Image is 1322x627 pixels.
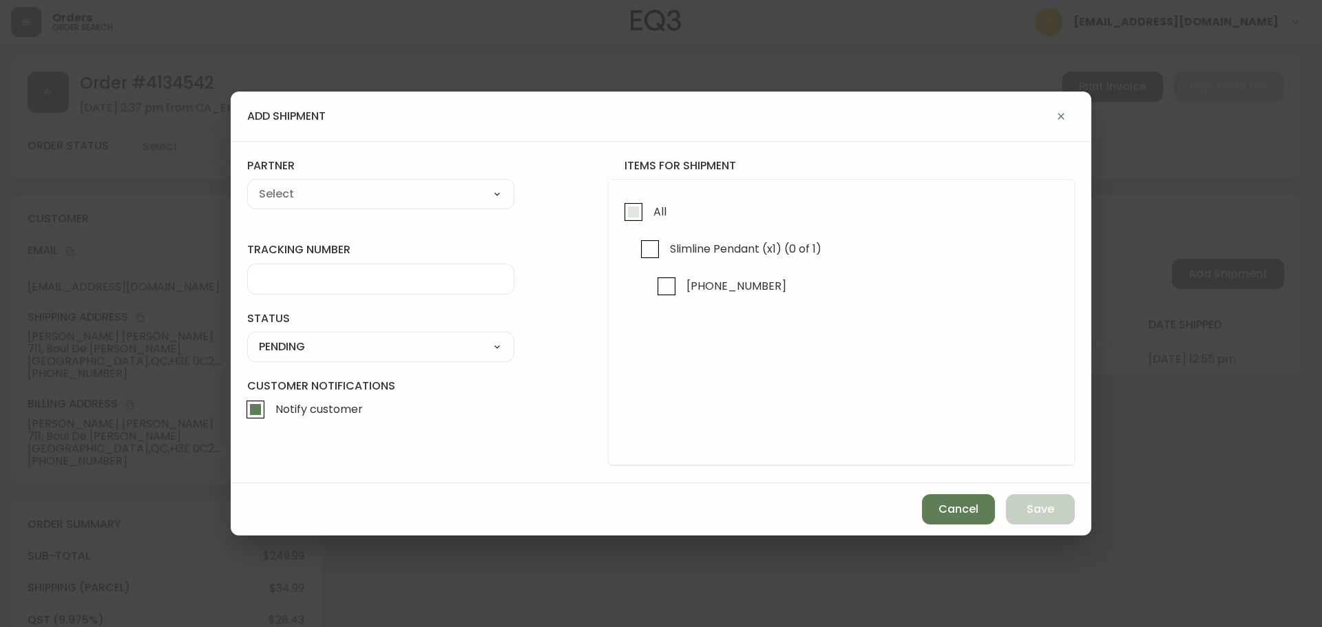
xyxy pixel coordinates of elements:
label: Customer Notifications [247,379,514,425]
label: status [247,311,514,326]
span: Slimline Pendant (x1) (0 of 1) [670,242,821,256]
span: Cancel [938,502,978,517]
span: Notify customer [275,402,363,416]
span: All [653,204,667,219]
label: partner [247,158,514,173]
h4: add shipment [247,109,326,124]
button: Cancel [922,494,995,524]
label: tracking number [247,242,514,257]
span: [PHONE_NUMBER] [686,279,786,293]
h4: items for shipment [608,158,1075,173]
